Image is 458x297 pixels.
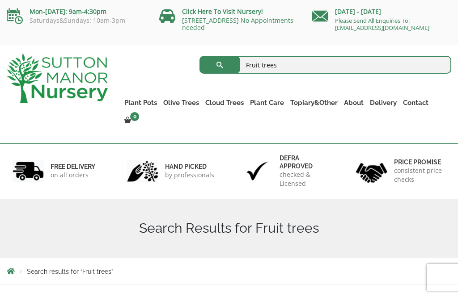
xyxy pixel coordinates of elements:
a: [STREET_ADDRESS] No Appointments needed [182,16,293,32]
a: Delivery [367,96,400,109]
a: About [341,96,367,109]
p: [DATE] - [DATE] [312,6,451,17]
a: Plant Care [247,96,287,109]
a: Olive Trees [160,96,202,109]
h6: Defra approved [280,154,331,170]
p: by professionals [165,171,214,180]
a: Please Send All Enquiries To: [EMAIL_ADDRESS][DOMAIN_NAME] [335,17,429,32]
h6: Price promise [394,158,445,166]
p: Saturdays&Sundays: 10am-3pm [7,17,146,24]
a: Plant Pots [121,96,160,109]
h6: FREE DELIVERY [51,163,95,171]
h6: hand picked [165,163,214,171]
img: 4.jpg [356,157,387,184]
h1: Search Results for Fruit trees [7,220,451,236]
nav: Breadcrumbs [7,268,451,275]
a: Topiary&Other [287,96,341,109]
a: Contact [400,96,432,109]
img: logo [7,54,108,103]
img: 2.jpg [127,160,158,183]
a: Cloud Trees [202,96,247,109]
img: 1.jpg [13,160,44,183]
span: Search results for “Fruit trees” [27,268,113,275]
p: on all orders [51,171,95,180]
span: 0 [130,112,139,121]
img: 3.jpg [242,160,273,183]
p: checked & Licensed [280,170,331,188]
a: Click Here To Visit Nursery! [182,7,263,16]
a: 0 [121,114,142,127]
p: Mon-[DATE]: 9am-4:30pm [7,6,146,17]
input: Search... [199,56,451,74]
p: consistent price checks [394,166,445,184]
